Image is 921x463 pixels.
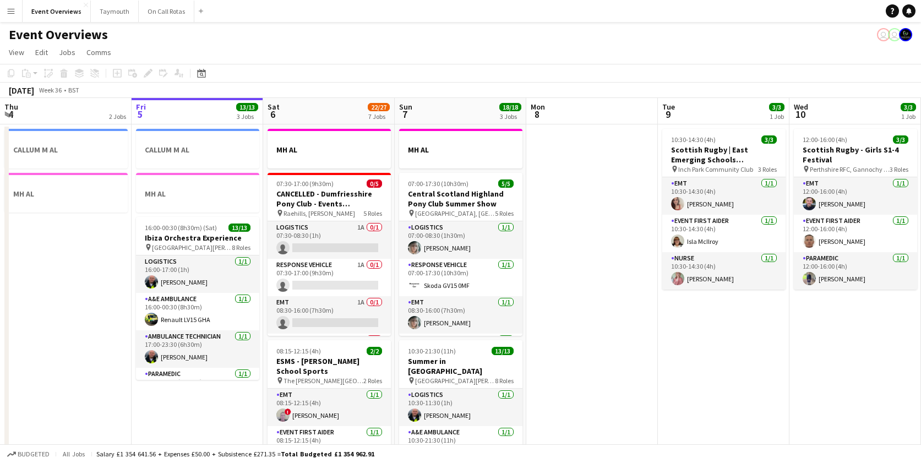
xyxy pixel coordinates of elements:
[268,334,391,371] app-card-role: Paramedic0/1
[136,217,259,380] app-job-card: 16:00-00:30 (8h30m) (Sat)13/13Ibiza Orchestra Experience [GEOGRAPHIC_DATA][PERSON_NAME], [GEOGRAP...
[499,103,521,111] span: 18/18
[86,47,111,57] span: Comms
[671,135,716,144] span: 10:30-14:30 (4h)
[770,112,784,121] div: 1 Job
[890,165,908,173] span: 3 Roles
[901,112,915,121] div: 1 Job
[758,165,777,173] span: 3 Roles
[368,112,389,121] div: 7 Jobs
[877,28,890,41] app-user-avatar: Jackie Tolland
[55,45,80,59] a: Jobs
[399,129,522,168] app-job-card: MH AL
[268,221,391,259] app-card-role: Logistics1A0/107:30-08:30 (1h)
[276,347,321,355] span: 08:15-12:15 (4h)
[662,215,786,252] app-card-role: Event First Aider1/110:30-14:30 (4h)Isla McIlroy
[531,102,545,112] span: Mon
[268,129,391,168] app-job-card: MH AL
[9,47,24,57] span: View
[237,112,258,121] div: 3 Jobs
[232,243,250,252] span: 8 Roles
[899,28,912,41] app-user-avatar: Clinical Team
[9,85,34,96] div: [DATE]
[794,252,917,290] app-card-role: Paramedic1/112:00-16:00 (4h)[PERSON_NAME]
[368,103,390,111] span: 22/27
[236,103,258,111] span: 13/13
[662,129,786,290] app-job-card: 10:30-14:30 (4h)3/3Scottish Rugby | East Emerging Schools Championships | [GEOGRAPHIC_DATA] Inch ...
[399,221,522,259] app-card-role: Logistics1/107:00-08:30 (1h30m)[PERSON_NAME]
[794,102,808,112] span: Wed
[152,243,232,252] span: [GEOGRAPHIC_DATA][PERSON_NAME], [GEOGRAPHIC_DATA]
[18,450,50,458] span: Budgeted
[415,377,495,385] span: [GEOGRAPHIC_DATA][PERSON_NAME], [GEOGRAPHIC_DATA]
[284,209,355,217] span: Raehills, [PERSON_NAME]
[662,252,786,290] app-card-role: Nurse1/110:30-14:30 (4h)[PERSON_NAME]
[36,86,64,94] span: Week 36
[661,108,675,121] span: 9
[82,45,116,59] a: Comms
[268,173,391,336] app-job-card: 07:30-17:00 (9h30m)0/5CANCELLED - Dumfriesshire Pony Club - Events [GEOGRAPHIC_DATA] Raehills, [P...
[810,165,890,173] span: Perthshire RFC, Gannochy Sports Pavilion
[397,108,412,121] span: 7
[678,165,753,173] span: Inch Park Community Club
[136,102,146,112] span: Fri
[4,129,128,168] app-job-card: CALLUM M AL
[61,450,87,458] span: All jobs
[408,179,468,188] span: 07:00-17:30 (10h30m)
[367,179,382,188] span: 0/5
[139,1,194,22] button: On Call Rotas
[4,145,128,155] h3: CALLUM M AL
[803,135,847,144] span: 12:00-16:00 (4h)
[399,356,522,376] h3: Summer in [GEOGRAPHIC_DATA]
[408,347,456,355] span: 10:30-21:30 (11h)
[31,45,52,59] a: Edit
[769,103,784,111] span: 3/3
[363,377,382,385] span: 2 Roles
[794,145,917,165] h3: Scottish Rugby - Girls S1-4 Festival
[399,334,522,371] app-card-role: Paramedic1/1
[109,112,126,121] div: 2 Jobs
[893,135,908,144] span: 3/3
[6,448,51,460] button: Budgeted
[399,102,412,112] span: Sun
[266,108,280,121] span: 6
[136,189,259,199] h3: MH AL
[228,224,250,232] span: 13/13
[136,255,259,293] app-card-role: Logistics1/116:00-17:00 (1h)[PERSON_NAME]
[888,28,901,41] app-user-avatar: Operations Team
[500,112,521,121] div: 3 Jobs
[4,45,29,59] a: View
[901,103,916,111] span: 3/3
[399,259,522,296] app-card-role: Response Vehicle1/107:00-17:30 (10h30m)Skoda GV15 0MF
[399,145,522,155] h3: MH AL
[794,177,917,215] app-card-role: EMT1/112:00-16:00 (4h)[PERSON_NAME]
[4,173,128,213] app-job-card: MH AL
[662,102,675,112] span: Tue
[794,129,917,290] div: 12:00-16:00 (4h)3/3Scottish Rugby - Girls S1-4 Festival Perthshire RFC, Gannochy Sports Pavilion3...
[794,215,917,252] app-card-role: Event First Aider1/112:00-16:00 (4h)[PERSON_NAME]
[399,296,522,334] app-card-role: EMT1/108:30-16:00 (7h30m)[PERSON_NAME]
[134,108,146,121] span: 5
[145,224,217,232] span: 16:00-00:30 (8h30m) (Sat)
[268,102,280,112] span: Sat
[136,129,259,168] app-job-card: CALLUM M AL
[761,135,777,144] span: 3/3
[268,389,391,426] app-card-role: EMT1/108:15-12:15 (4h)![PERSON_NAME]
[529,108,545,121] span: 8
[136,173,259,213] app-job-card: MH AL
[399,173,522,336] app-job-card: 07:00-17:30 (10h30m)5/5Central Scotland Highland Pony Club Summer Show [GEOGRAPHIC_DATA], [GEOGRA...
[4,189,128,199] h3: MH AL
[96,450,374,458] div: Salary £1 354 641.56 + Expenses £50.00 + Subsistence £271.35 =
[492,347,514,355] span: 13/13
[399,189,522,209] h3: Central Scotland Highland Pony Club Summer Show
[136,145,259,155] h3: CALLUM M AL
[268,189,391,209] h3: CANCELLED - Dumfriesshire Pony Club - Events [GEOGRAPHIC_DATA]
[498,179,514,188] span: 5/5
